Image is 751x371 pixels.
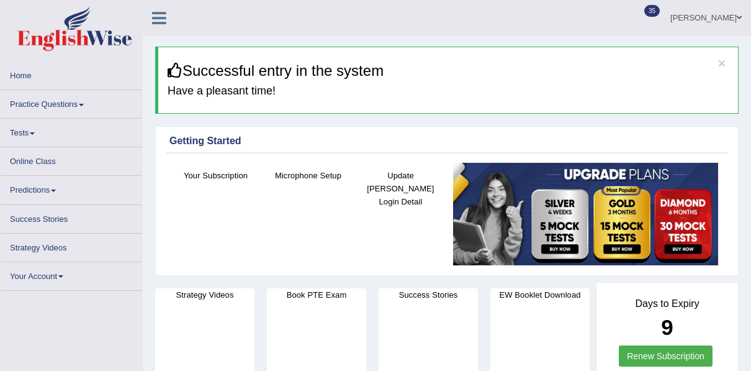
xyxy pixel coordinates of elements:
[176,169,256,182] h4: Your Subscription
[1,147,142,172] a: Online Class
[718,57,726,70] button: ×
[379,288,478,301] h4: Success Stories
[661,315,673,339] b: 9
[1,119,142,143] a: Tests
[619,346,713,367] a: Renew Subscription
[169,134,724,149] div: Getting Started
[168,63,729,79] h3: Successful entry in the system
[1,205,142,229] a: Success Stories
[155,288,254,301] h4: Strategy Videos
[1,176,142,200] a: Predictions
[644,5,660,17] span: 35
[1,262,142,286] a: Your Account
[268,169,348,182] h4: Microphone Setup
[1,90,142,114] a: Practice Questions
[610,298,724,309] h4: Days to Expiry
[490,288,590,301] h4: EW Booklet Download
[453,163,718,265] img: small5.jpg
[1,62,142,86] a: Home
[1,234,142,258] a: Strategy Videos
[267,288,366,301] h4: Book PTE Exam
[168,85,729,98] h4: Have a pleasant time!
[361,169,441,208] h4: Update [PERSON_NAME] Login Detail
